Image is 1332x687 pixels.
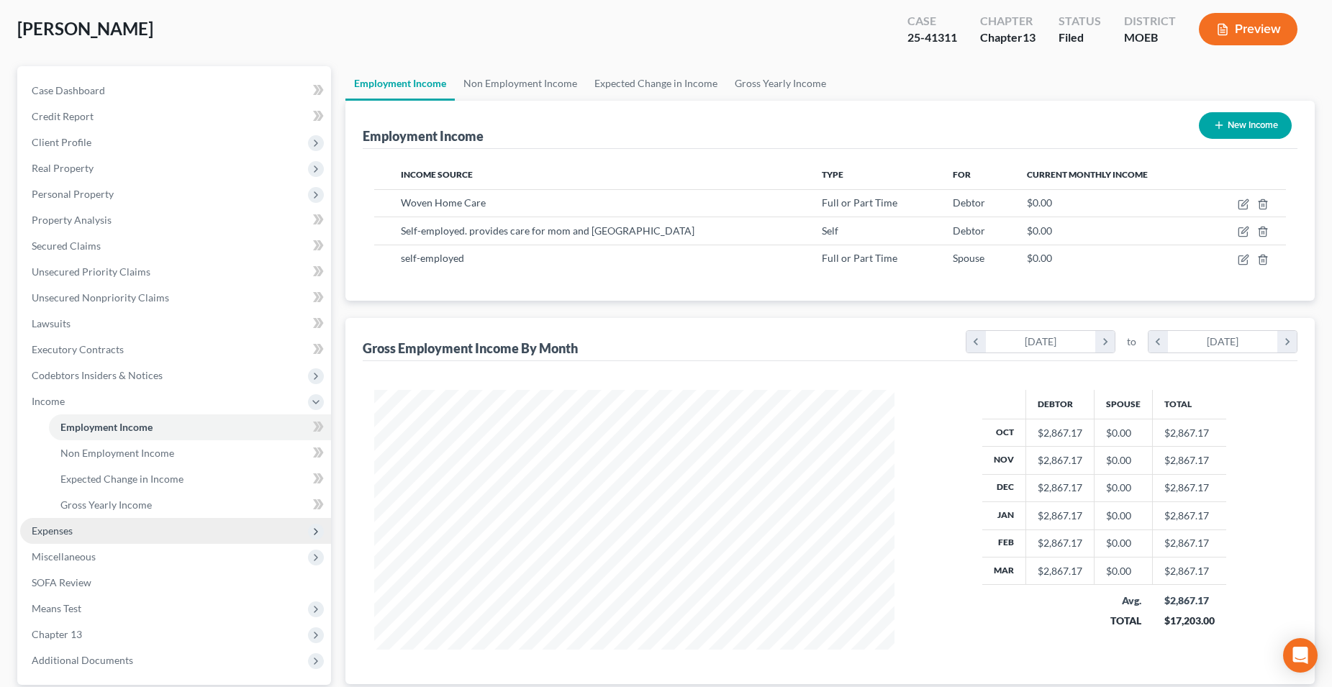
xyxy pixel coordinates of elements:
span: Expected Change in Income [60,473,184,485]
span: Full or Part Time [822,196,897,209]
span: to [1127,335,1136,349]
td: $2,867.17 [1153,502,1226,529]
div: $2,867.17 [1038,509,1082,523]
span: Client Profile [32,136,91,148]
a: Gross Yearly Income [49,492,331,518]
a: Credit Report [20,104,331,129]
i: chevron_right [1095,331,1115,352]
div: [DATE] [986,331,1096,352]
span: Woven Home Care [401,196,486,209]
div: $0.00 [1106,481,1141,495]
span: Lawsuits [32,317,71,329]
div: Filed [1059,29,1101,46]
div: District [1124,13,1176,29]
div: $0.00 [1106,426,1141,440]
div: Case [907,13,957,29]
div: Chapter [980,29,1036,46]
div: TOTAL [1106,614,1141,628]
span: Spouse [953,252,984,264]
span: SOFA Review [32,576,91,588]
span: self-employed [401,252,464,264]
div: $0.00 [1106,509,1141,523]
div: Chapter [980,13,1036,29]
i: chevron_right [1277,331,1297,352]
span: $0.00 [1027,224,1052,237]
span: Secured Claims [32,240,101,252]
span: $0.00 [1027,196,1052,209]
button: New Income [1199,112,1292,139]
a: Unsecured Nonpriority Claims [20,285,331,311]
div: $2,867.17 [1164,593,1215,608]
span: Case Dashboard [32,84,105,96]
span: Property Analysis [32,214,112,226]
a: Property Analysis [20,207,331,233]
span: Personal Property [32,188,114,200]
span: Income Source [401,169,473,180]
div: MOEB [1124,29,1176,46]
a: SOFA Review [20,570,331,596]
span: Employment Income [60,421,153,433]
div: $2,867.17 [1038,481,1082,495]
div: $0.00 [1106,564,1141,578]
span: Gross Yearly Income [60,499,152,511]
span: Codebtors Insiders & Notices [32,369,163,381]
a: Expected Change in Income [49,466,331,492]
td: $2,867.17 [1153,558,1226,585]
span: Full or Part Time [822,252,897,264]
th: Jan [982,502,1026,529]
td: $2,867.17 [1153,529,1226,557]
span: Unsecured Nonpriority Claims [32,291,169,304]
a: Gross Yearly Income [726,66,835,101]
th: Spouse [1095,390,1153,419]
a: Employment Income [49,414,331,440]
span: Self [822,224,838,237]
span: Executory Contracts [32,343,124,355]
span: $0.00 [1027,252,1052,264]
span: Current Monthly Income [1027,169,1148,180]
div: 25-41311 [907,29,957,46]
div: Status [1059,13,1101,29]
a: Case Dashboard [20,78,331,104]
span: [PERSON_NAME] [17,18,153,39]
span: Type [822,169,843,180]
div: Open Intercom Messenger [1283,638,1318,673]
span: Real Property [32,162,94,174]
th: Nov [982,447,1026,474]
span: Debtor [953,196,985,209]
span: Debtor [953,224,985,237]
div: Avg. [1106,593,1141,608]
span: Self-employed. provides care for mom and [GEOGRAPHIC_DATA] [401,224,694,237]
div: [DATE] [1168,331,1278,352]
th: Feb [982,529,1026,557]
a: Executory Contracts [20,337,331,363]
th: Debtor [1026,390,1095,419]
button: Preview [1199,13,1297,45]
span: Additional Documents [32,654,133,666]
div: $2,867.17 [1038,453,1082,468]
a: Secured Claims [20,233,331,259]
a: Employment Income [345,66,455,101]
td: $2,867.17 [1153,419,1226,446]
div: $2,867.17 [1038,426,1082,440]
td: $2,867.17 [1153,447,1226,474]
div: $0.00 [1106,453,1141,468]
th: Oct [982,419,1026,446]
i: chevron_left [1148,331,1168,352]
td: $2,867.17 [1153,474,1226,501]
a: Non Employment Income [455,66,586,101]
span: Non Employment Income [60,447,174,459]
div: $0.00 [1106,536,1141,550]
div: $2,867.17 [1038,536,1082,550]
span: Unsecured Priority Claims [32,265,150,278]
th: Total [1153,390,1226,419]
th: Dec [982,474,1026,501]
a: Non Employment Income [49,440,331,466]
a: Expected Change in Income [586,66,726,101]
i: chevron_left [966,331,986,352]
span: Miscellaneous [32,550,96,563]
th: Mar [982,558,1026,585]
div: Employment Income [363,127,484,145]
div: Gross Employment Income By Month [363,340,578,357]
span: Chapter 13 [32,628,82,640]
span: Means Test [32,602,81,614]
